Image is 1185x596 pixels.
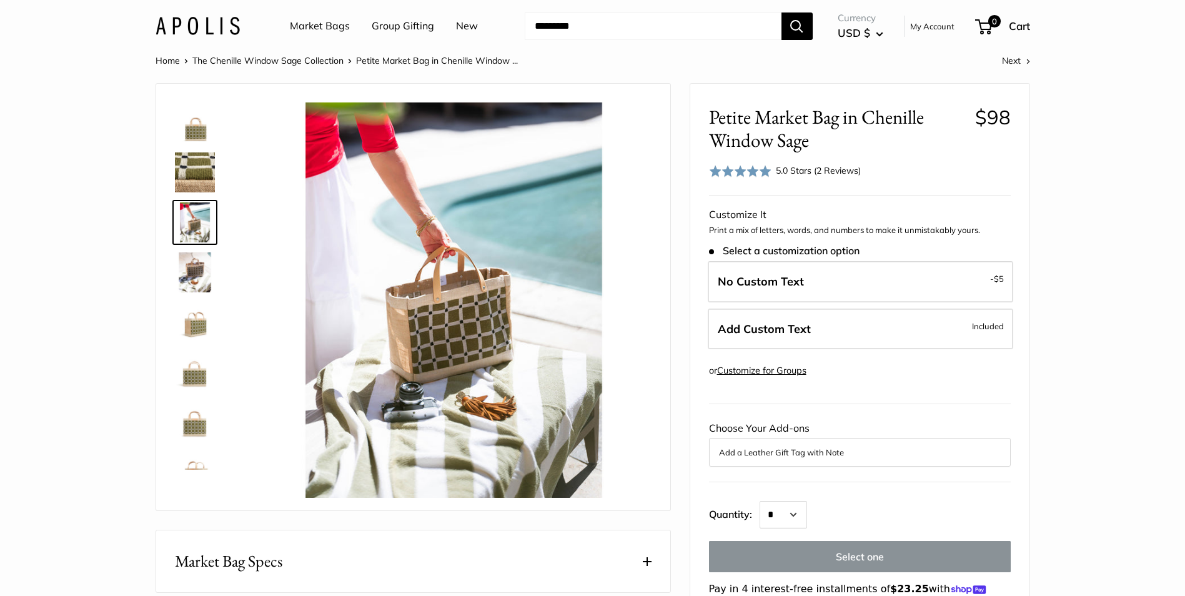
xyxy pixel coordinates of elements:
button: USD $ [838,23,883,43]
a: New [456,17,478,36]
span: - [990,271,1004,286]
div: 5.0 Stars (2 Reviews) [709,162,861,180]
a: Petite Market Bag in Chenille Window Sage [172,250,217,295]
span: Cart [1009,19,1030,32]
span: Petite Market Bag in Chenille Window ... [356,55,518,66]
div: 5.0 Stars (2 Reviews) [776,164,861,177]
a: Petite Market Bag in Chenille Window Sage [172,350,217,395]
a: My Account [910,19,954,34]
a: Next [1002,55,1030,66]
span: No Custom Text [718,274,804,289]
a: Customize for Groups [717,365,806,376]
input: Search... [525,12,781,40]
label: Add Custom Text [708,309,1013,350]
img: Petite Market Bag in Chenille Window Sage [175,452,215,492]
img: Petite Market Bag in Chenille Window Sage [175,252,215,292]
span: Select a customization option [709,245,860,257]
img: Petite Market Bag in Chenille Window Sage [175,402,215,442]
button: Add a Leather Gift Tag with Note [719,445,1001,460]
nav: Breadcrumb [156,52,518,69]
a: Petite Market Bag in Chenille Window Sage [172,150,217,195]
a: Petite Market Bag in Chenille Window Sage [172,100,217,145]
span: Market Bag Specs [175,549,282,574]
label: Default Title [708,261,1013,302]
a: Petite Market Bag in Chenille Window Sage [172,400,217,445]
span: Add Custom Text [718,322,811,336]
button: Market Bag Specs [156,530,670,592]
div: or [709,362,806,379]
img: Petite Market Bag in Chenille Window Sage [175,152,215,192]
img: Petite Market Bag in Chenille Window Sage [175,102,215,142]
div: Choose Your Add-ons [709,419,1011,467]
a: The Chenille Window Sage Collection [192,55,344,66]
a: Petite Market Bag in Chenille Window Sage [172,450,217,495]
span: Currency [838,9,883,27]
img: Petite Market Bag in Chenille Window Sage [175,202,215,242]
span: $98 [975,105,1011,129]
a: Petite Market Bag in Chenille Window Sage [172,200,217,245]
button: Search [781,12,813,40]
img: Petite Market Bag in Chenille Window Sage [255,102,651,498]
span: USD $ [838,26,870,39]
span: $5 [994,274,1004,284]
p: Print a mix of letters, words, and numbers to make it unmistakably yours. [709,224,1011,237]
img: Apolis [156,17,240,35]
img: Petite Market Bag in Chenille Window Sage [175,302,215,342]
a: 0 Cart [976,16,1030,36]
div: Customize It [709,206,1011,224]
a: Group Gifting [372,17,434,36]
a: Market Bags [290,17,350,36]
button: Select one [709,541,1011,572]
span: Petite Market Bag in Chenille Window Sage [709,106,966,152]
a: Home [156,55,180,66]
a: Petite Market Bag in Chenille Window Sage [172,300,217,345]
img: Petite Market Bag in Chenille Window Sage [175,352,215,392]
span: Included [972,319,1004,334]
span: 0 [988,15,1000,27]
label: Quantity: [709,497,760,529]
